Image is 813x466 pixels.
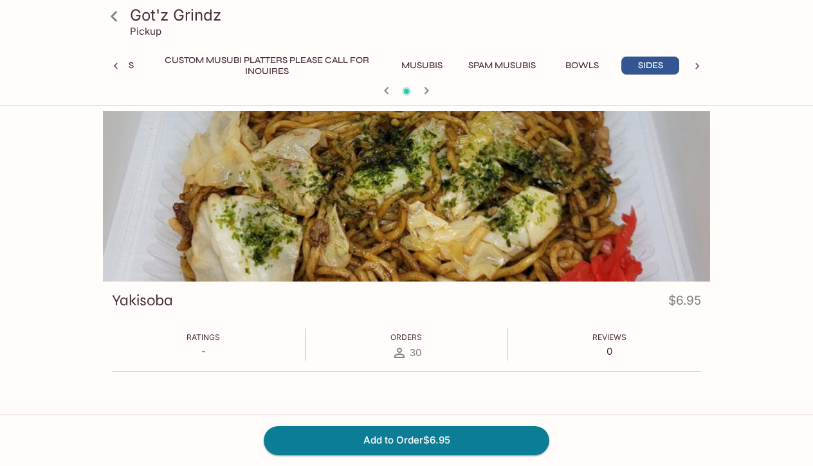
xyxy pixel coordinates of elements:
button: Custom Musubi Platters PLEASE CALL FOR INQUIRES [151,57,383,75]
span: Ratings [187,332,220,342]
button: Sides [621,57,679,75]
button: Add to Order$6.95 [264,426,549,454]
button: Musubis [393,57,451,75]
button: Bowls [553,57,611,75]
span: Orders [390,332,422,342]
p: 0 [592,345,626,357]
button: Spam Musubis [461,57,543,75]
h3: Got'z Grindz [130,5,705,25]
div: Yakisoba [103,111,710,282]
span: Reviews [592,332,626,342]
p: - [187,345,220,357]
span: 30 [410,346,421,359]
p: Pickup [130,25,161,37]
h3: Yakisoba [112,291,173,310]
h4: $6.95 [668,291,701,316]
